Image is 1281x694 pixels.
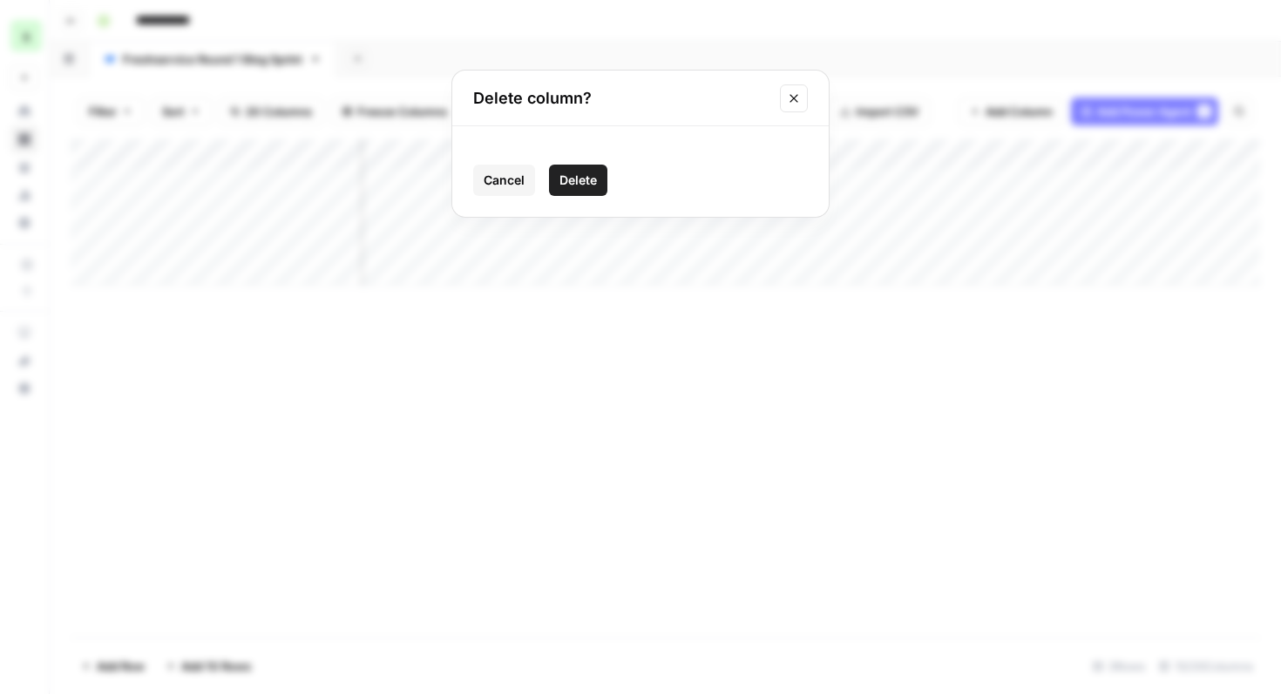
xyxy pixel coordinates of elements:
h2: Delete column? [473,86,769,111]
span: Cancel [484,172,525,189]
button: Delete [549,165,607,196]
span: Delete [559,172,597,189]
button: Close modal [780,84,808,112]
button: Cancel [473,165,535,196]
